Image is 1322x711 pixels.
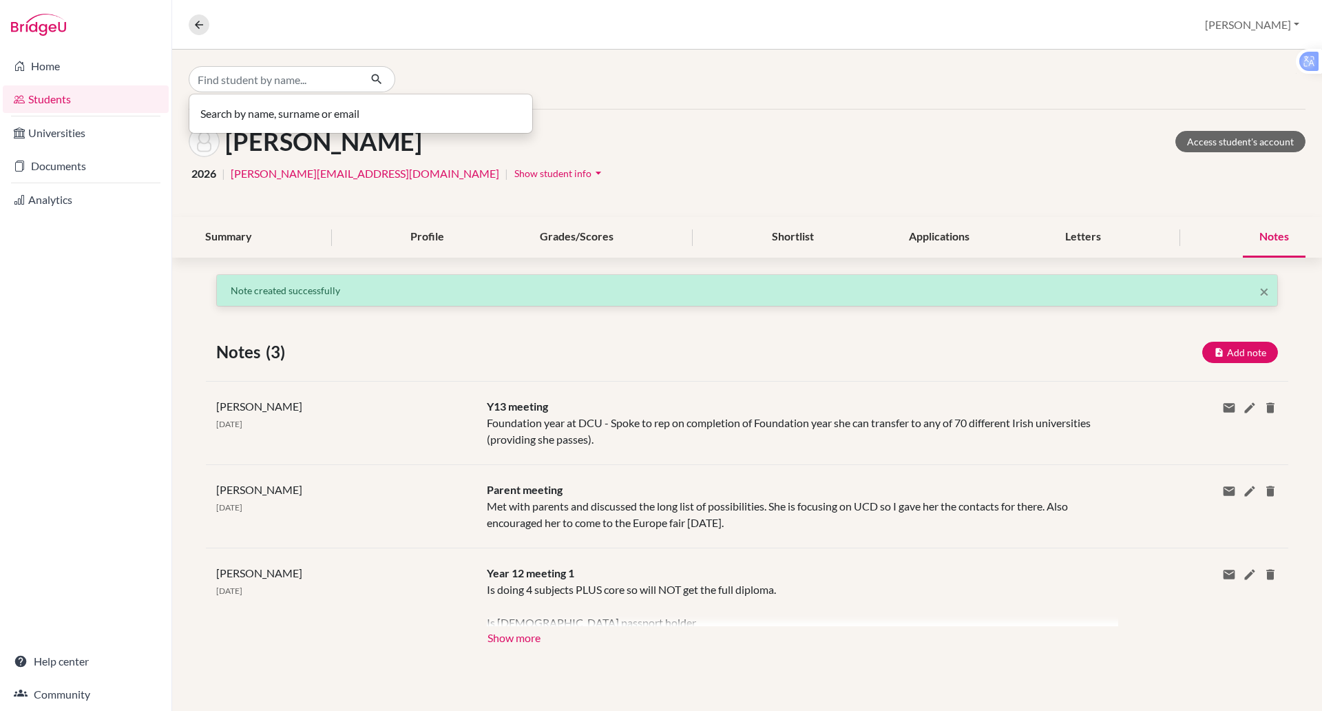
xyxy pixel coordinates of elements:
[1049,217,1118,258] div: Letters
[892,217,986,258] div: Applications
[225,127,422,156] h1: [PERSON_NAME]
[1199,12,1305,38] button: [PERSON_NAME]
[216,340,266,364] span: Notes
[3,681,169,708] a: Community
[231,283,1263,298] p: Note created successfully
[1202,342,1278,363] button: Add note
[189,66,359,92] input: Find student by name...
[11,14,66,36] img: Bridge-U
[189,217,269,258] div: Summary
[487,566,574,579] span: Year 12 meeting 1
[1259,281,1269,301] span: ×
[189,126,220,157] img: Emma Mazzanti's avatar
[3,152,169,180] a: Documents
[394,217,461,258] div: Profile
[216,419,242,429] span: [DATE]
[591,166,605,180] i: arrow_drop_down
[3,648,169,675] a: Help center
[1259,283,1269,300] button: Close
[487,626,541,647] button: Show more
[216,566,302,579] span: [PERSON_NAME]
[216,502,242,513] span: [DATE]
[3,85,169,113] a: Students
[505,165,508,182] span: |
[216,400,302,413] span: [PERSON_NAME]
[523,217,630,258] div: Grades/Scores
[487,581,1098,626] div: Is doing 4 subjects PLUS core so will NOT get the full diploma. Is [DEMOGRAPHIC_DATA] passport ho...
[3,119,169,147] a: Universities
[514,163,606,184] button: Show student infoarrow_drop_down
[216,483,302,496] span: [PERSON_NAME]
[191,165,216,182] span: 2026
[3,52,169,80] a: Home
[216,586,242,596] span: [DATE]
[514,167,591,179] span: Show student info
[476,398,1108,448] div: Foundation year at DCU - Spoke to rep on completion of Foundation year she can transfer to any of...
[1243,217,1305,258] div: Notes
[755,217,830,258] div: Shortlist
[3,186,169,214] a: Analytics
[487,483,563,496] span: Parent meeting
[487,400,548,413] span: Y13 meeting
[476,482,1108,531] div: Met with parents and discussed the long list of possibilities. She is focusing on UCD so I gave h...
[200,105,521,122] p: Search by name, surname or email
[222,165,225,182] span: |
[1175,131,1305,152] a: Access student's account
[231,165,499,182] a: [PERSON_NAME][EMAIL_ADDRESS][DOMAIN_NAME]
[266,340,291,364] span: (3)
